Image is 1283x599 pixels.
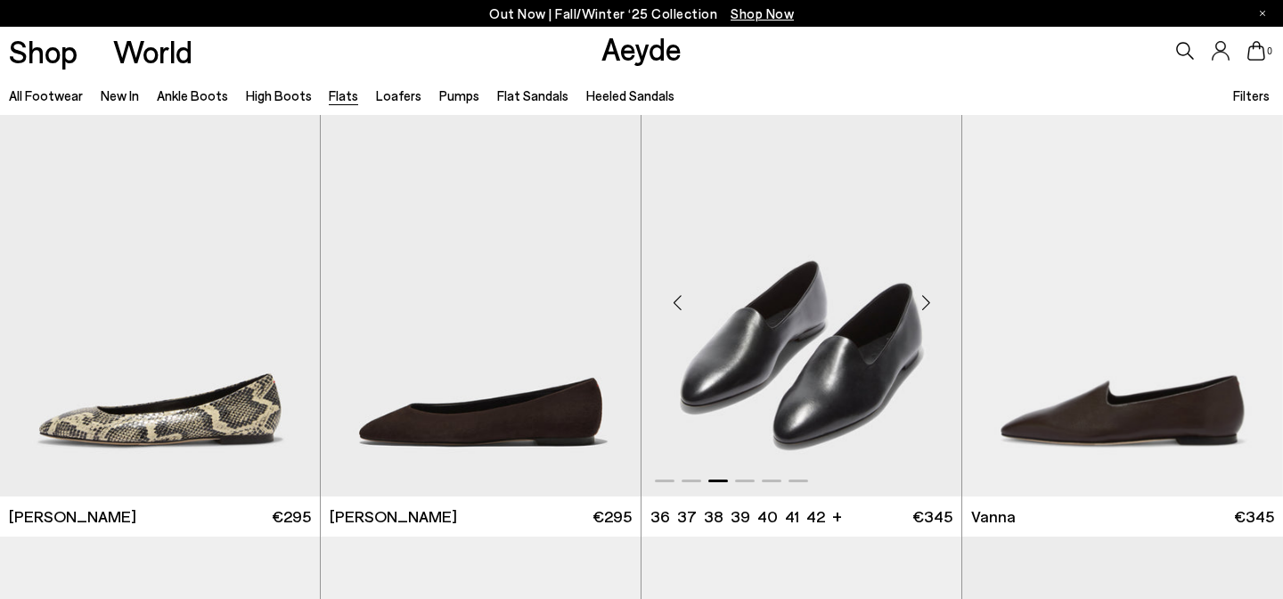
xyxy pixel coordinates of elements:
li: 36 [650,505,670,528]
a: Next slide Previous slide [641,94,961,496]
span: €345 [912,505,952,528]
span: €295 [272,505,311,528]
a: World [113,36,192,67]
li: 41 [785,505,799,528]
a: All Footwear [9,87,83,103]
a: 0 [1247,41,1265,61]
p: Out Now | Fall/Winter ‘25 Collection [489,3,794,25]
img: Vanna Almond-Toe Loafers [962,94,1283,496]
span: [PERSON_NAME] [330,505,457,528]
a: 36 37 38 39 40 41 42 + €345 [641,496,961,537]
img: Vanna Almond-Toe Loafers [641,94,961,496]
li: 37 [677,505,697,528]
a: High Boots [246,87,312,103]
div: Previous slide [650,275,704,329]
li: 40 [757,505,778,528]
span: €345 [1234,505,1274,528]
a: Heeled Sandals [586,87,674,103]
li: 42 [806,505,825,528]
a: New In [101,87,139,103]
a: Ankle Boots [157,87,228,103]
a: [PERSON_NAME] €295 [321,496,641,537]
li: 39 [731,505,750,528]
a: Aeyde [601,29,682,67]
span: €295 [592,505,632,528]
a: Loafers [376,87,421,103]
li: + [832,504,842,528]
a: Vanna €345 [962,496,1283,537]
span: 0 [1265,46,1274,56]
li: 38 [704,505,723,528]
span: Vanna [971,505,1016,528]
div: Next slide [899,275,952,329]
a: Next slide Previous slide [962,94,1283,496]
a: Flats [329,87,358,103]
span: Navigate to /collections/new-in [731,5,794,21]
img: Ellie Suede Almond-Toe Flats [321,94,641,496]
div: 1 / 6 [962,94,1283,496]
ul: variant [650,505,820,528]
span: [PERSON_NAME] [9,505,136,528]
a: Pumps [439,87,479,103]
a: Shop [9,36,78,67]
div: 3 / 6 [641,94,961,496]
span: Filters [1233,87,1270,103]
a: Flat Sandals [497,87,568,103]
